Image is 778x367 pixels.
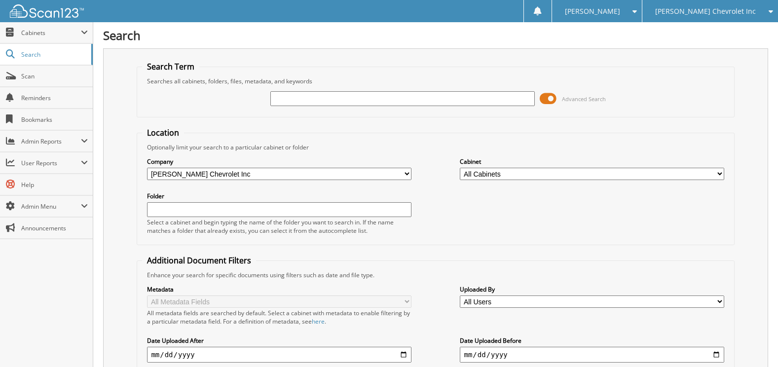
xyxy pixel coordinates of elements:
[312,317,325,326] a: here
[460,347,724,363] input: end
[21,224,88,232] span: Announcements
[565,8,620,14] span: [PERSON_NAME]
[142,127,184,138] legend: Location
[21,29,81,37] span: Cabinets
[460,285,724,294] label: Uploaded By
[147,309,411,326] div: All metadata fields are searched by default. Select a cabinet with metadata to enable filtering b...
[21,159,81,167] span: User Reports
[147,336,411,345] label: Date Uploaded After
[147,285,411,294] label: Metadata
[142,255,256,266] legend: Additional Document Filters
[460,157,724,166] label: Cabinet
[147,347,411,363] input: start
[142,271,729,279] div: Enhance your search for specific documents using filters such as date and file type.
[142,77,729,85] div: Searches all cabinets, folders, files, metadata, and keywords
[21,72,88,80] span: Scan
[21,202,81,211] span: Admin Menu
[21,137,81,146] span: Admin Reports
[10,4,84,18] img: scan123-logo-white.svg
[562,95,606,103] span: Advanced Search
[103,27,768,43] h1: Search
[147,218,411,235] div: Select a cabinet and begin typing the name of the folder you want to search in. If the name match...
[21,50,86,59] span: Search
[655,8,756,14] span: [PERSON_NAME] Chevrolet Inc
[460,336,724,345] label: Date Uploaded Before
[21,94,88,102] span: Reminders
[142,61,199,72] legend: Search Term
[147,157,411,166] label: Company
[21,181,88,189] span: Help
[147,192,411,200] label: Folder
[21,115,88,124] span: Bookmarks
[142,143,729,151] div: Optionally limit your search to a particular cabinet or folder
